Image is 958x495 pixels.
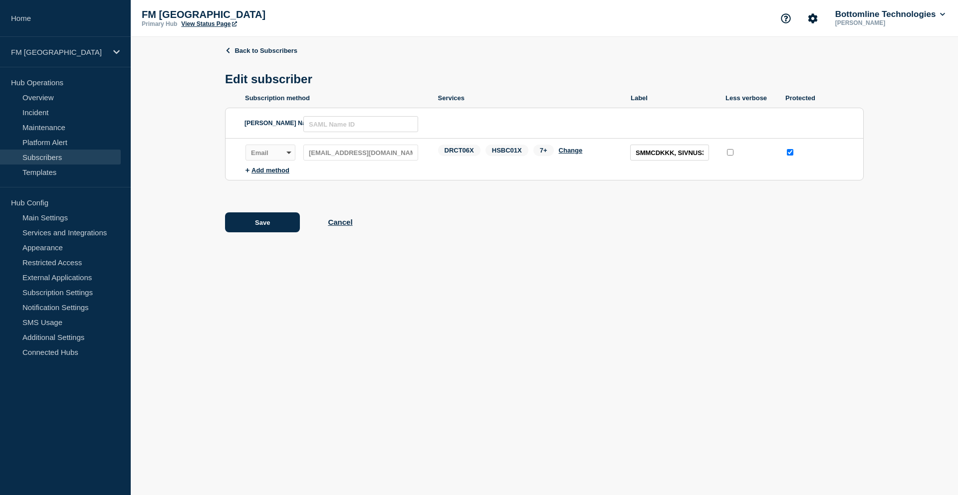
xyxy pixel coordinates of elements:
input: Subscriber label [630,145,709,161]
p: [PERSON_NAME] [833,19,937,26]
button: Support [775,8,796,29]
span: 7+ [533,145,554,156]
p: FM [GEOGRAPHIC_DATA] [11,48,107,56]
p: Label [631,94,716,102]
input: protected checkbox [787,149,793,156]
button: Save [225,212,300,232]
input: SAML Name ID [303,116,418,132]
p: Subscription method [245,94,428,102]
button: Add method [245,166,289,174]
p: Protected [785,94,825,102]
button: Account settings [802,8,823,29]
button: Cancel [328,218,352,226]
input: subscription-address [303,145,418,161]
span: HSBC01X [485,145,528,156]
p: FM [GEOGRAPHIC_DATA] [142,9,341,20]
label: [PERSON_NAME] Name ID: [244,120,303,127]
a: Back to Subscribers [225,47,297,54]
input: less verbose checkbox [727,149,733,156]
p: Less verbose [725,94,775,102]
a: View Status Page [181,20,237,27]
h1: Edit subscriber [225,72,318,86]
p: Services [438,94,621,102]
button: Change [559,147,583,154]
p: Primary Hub [142,20,177,27]
button: Bottomline Technologies [833,9,947,19]
span: DRCT06X [438,145,480,156]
